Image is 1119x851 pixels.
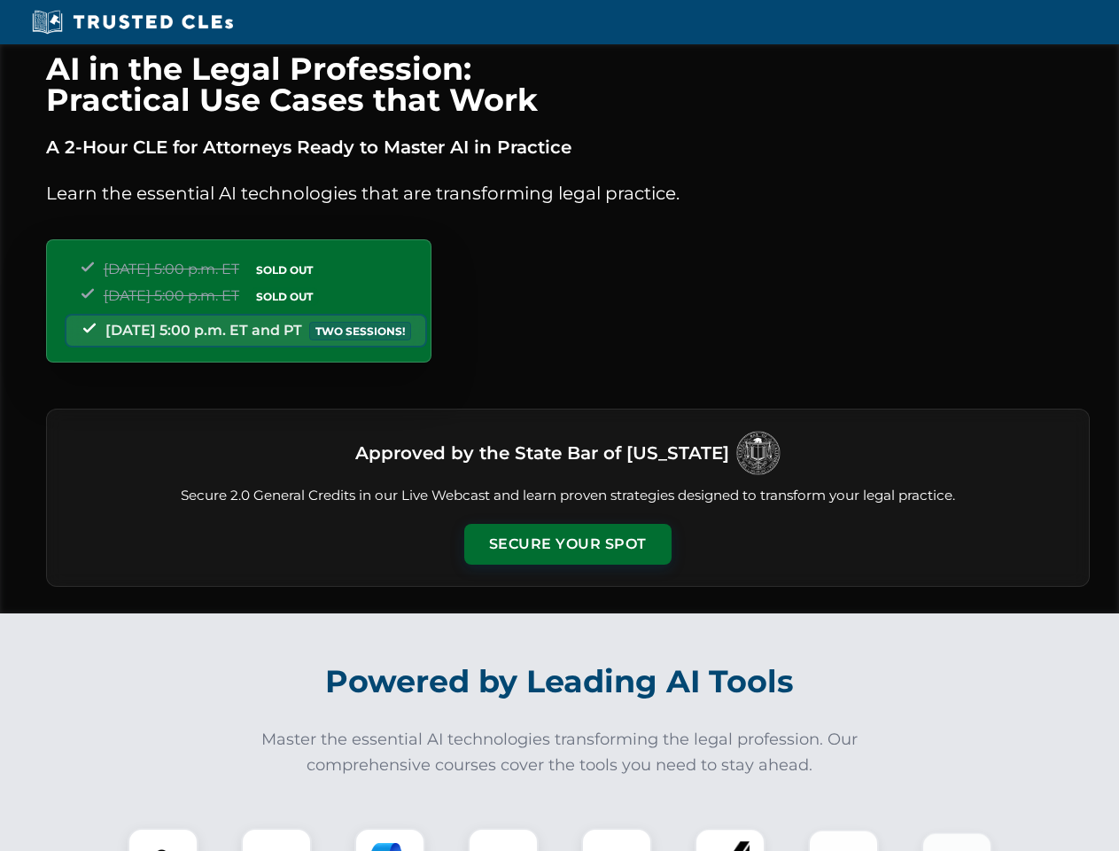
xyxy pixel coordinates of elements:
h2: Powered by Leading AI Tools [69,651,1051,713]
img: Trusted CLEs [27,9,238,35]
p: A 2-Hour CLE for Attorneys Ready to Master AI in Practice [46,133,1090,161]
button: Secure Your Spot [464,524,672,565]
p: Learn the essential AI technologies that are transforming legal practice. [46,179,1090,207]
p: Secure 2.0 General Credits in our Live Webcast and learn proven strategies designed to transform ... [68,486,1068,506]
h3: Approved by the State Bar of [US_STATE] [355,437,729,469]
span: [DATE] 5:00 p.m. ET [104,261,239,277]
span: SOLD OUT [250,261,319,279]
h1: AI in the Legal Profession: Practical Use Cases that Work [46,53,1090,115]
span: SOLD OUT [250,287,319,306]
img: Logo [736,431,781,475]
span: [DATE] 5:00 p.m. ET [104,287,239,304]
p: Master the essential AI technologies transforming the legal profession. Our comprehensive courses... [250,727,870,778]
